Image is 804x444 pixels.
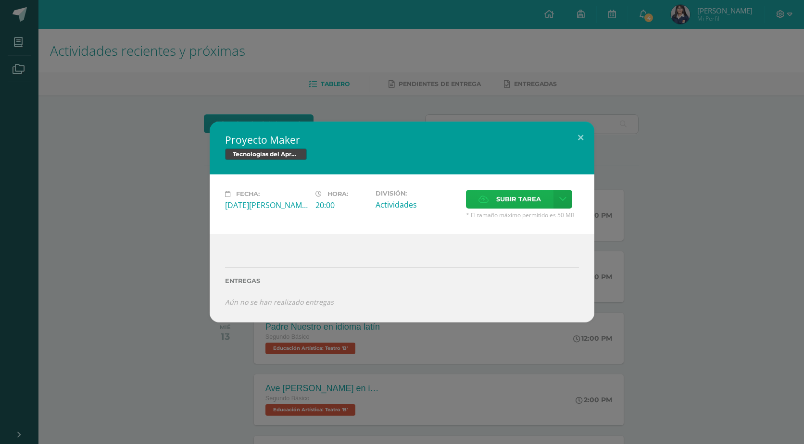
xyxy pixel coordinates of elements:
[327,190,348,197] span: Hora:
[225,297,334,307] i: Aún no se han realizado entregas
[236,190,260,197] span: Fecha:
[567,122,594,154] button: Close (Esc)
[225,133,579,147] h2: Proyecto Maker
[376,190,458,197] label: División:
[496,190,541,208] span: Subir tarea
[376,199,458,210] div: Actividades
[315,200,368,210] div: 20:00
[225,277,579,284] label: Entregas
[225,200,308,210] div: [DATE][PERSON_NAME]
[466,211,579,219] span: * El tamaño máximo permitido es 50 MB
[225,148,307,160] span: Tecnologías del Aprendizaje y la Comunicación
